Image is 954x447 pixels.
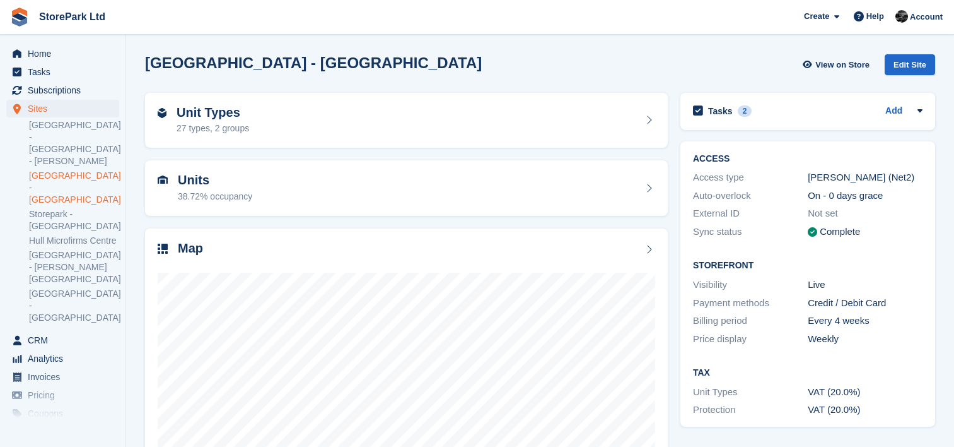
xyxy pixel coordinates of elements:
span: Analytics [28,350,103,367]
div: VAT (20.0%) [808,403,922,417]
h2: Map [178,241,203,256]
a: [GEOGRAPHIC_DATA] - [GEOGRAPHIC_DATA] [29,170,119,206]
div: Access type [693,170,808,185]
a: Add [885,104,902,119]
span: Invoices [28,368,103,386]
a: Storepark - [GEOGRAPHIC_DATA] [29,208,119,232]
div: Price display [693,332,808,347]
div: Billing period [693,314,808,328]
span: Pricing [28,386,103,404]
h2: Unit Types [177,105,249,120]
span: Tasks [28,63,103,81]
span: CRM [28,331,103,349]
a: menu [6,45,119,63]
a: Hull Microfirms Centre [29,235,119,247]
span: Home [28,45,103,63]
div: Edit Site [885,54,935,75]
img: unit-type-icn-2b2737a686de81e16bb02015468b77c625bbabd49415b5ef34ead5e3b44a266d.svg [158,108,166,118]
span: Help [866,10,884,23]
img: Ryan Mulcahy [895,10,908,23]
div: Payment methods [693,296,808,311]
h2: Tasks [708,105,733,117]
div: 2 [738,105,752,117]
a: menu [6,350,119,367]
a: menu [6,331,119,349]
span: Coupons [28,405,103,422]
div: 38.72% occupancy [178,190,252,203]
div: Complete [820,225,860,239]
div: VAT (20.0%) [808,385,922,400]
div: Live [808,278,922,292]
img: map-icn-33ee37083ee616e46c38cad1a60f524a97daa1e2b2c8c0bc3eb3415660979fc1.svg [158,244,168,254]
span: View on Store [815,59,870,71]
a: menu [6,368,119,386]
div: On - 0 days grace [808,189,922,203]
div: Visibility [693,278,808,292]
a: [GEOGRAPHIC_DATA] - [GEOGRAPHIC_DATA] - [PERSON_NAME] [29,119,119,167]
a: Unit Types 27 types, 2 groups [145,93,668,148]
img: stora-icon-8386f47178a22dfd0bd8f6a31ec36ba5ce8667c1dd55bd0f319d3a0aa187defe.svg [10,8,29,27]
h2: Storefront [693,261,922,271]
a: Edit Site [885,54,935,80]
a: menu [6,100,119,117]
div: Credit / Debit Card [808,296,922,311]
div: Auto-overlock [693,189,808,203]
div: Weekly [808,332,922,347]
span: Account [910,11,943,23]
a: StorePark Ltd [34,6,110,27]
a: menu [6,81,119,99]
div: Sync status [693,225,808,239]
a: Units 38.72% occupancy [145,160,668,216]
a: menu [6,405,119,422]
div: Protection [693,403,808,417]
h2: ACCESS [693,154,922,164]
div: Not set [808,206,922,221]
a: menu [6,386,119,404]
div: [PERSON_NAME] (Net2) [808,170,922,185]
div: Unit Types [693,385,808,400]
div: 27 types, 2 groups [177,122,249,135]
span: Subscriptions [28,81,103,99]
span: Create [804,10,829,23]
h2: Tax [693,368,922,378]
h2: [GEOGRAPHIC_DATA] - [GEOGRAPHIC_DATA] [145,54,482,71]
a: [GEOGRAPHIC_DATA] - [PERSON_NAME][GEOGRAPHIC_DATA] [29,249,119,285]
a: menu [6,63,119,81]
h2: Units [178,173,252,188]
img: unit-icn-7be61d7bf1b0ce9d3e12c5938cc71ed9869f7b940bace4675aadf7bd6d80202e.svg [158,176,168,184]
div: Every 4 weeks [808,314,922,328]
a: [GEOGRAPHIC_DATA] - [GEOGRAPHIC_DATA] [29,288,119,324]
div: External ID [693,206,808,221]
span: Sites [28,100,103,117]
a: View on Store [801,54,875,75]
